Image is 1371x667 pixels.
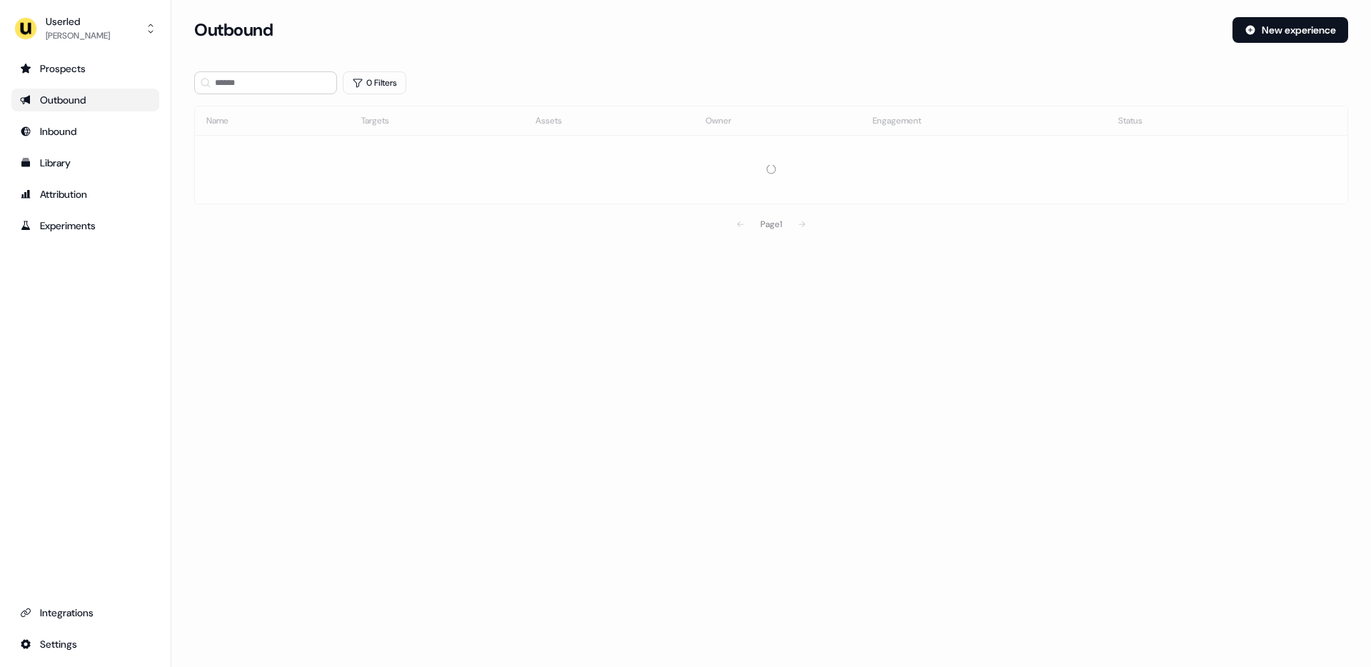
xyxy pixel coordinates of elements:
div: Inbound [20,124,151,139]
a: Go to outbound experience [11,89,159,111]
div: Experiments [20,219,151,233]
a: Go to integrations [11,601,159,624]
a: Go to attribution [11,183,159,206]
div: Attribution [20,187,151,201]
button: 0 Filters [343,71,406,94]
a: Go to integrations [11,633,159,656]
a: Go to experiments [11,214,159,237]
button: New experience [1232,17,1348,43]
h3: Outbound [194,19,273,41]
div: Integrations [20,606,151,620]
div: Outbound [20,93,151,107]
div: Settings [20,637,151,651]
div: [PERSON_NAME] [46,29,110,43]
a: Go to prospects [11,57,159,80]
a: Go to Inbound [11,120,159,143]
div: Userled [46,14,110,29]
div: Library [20,156,151,170]
div: Prospects [20,61,151,76]
button: Userled[PERSON_NAME] [11,11,159,46]
a: Go to templates [11,151,159,174]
